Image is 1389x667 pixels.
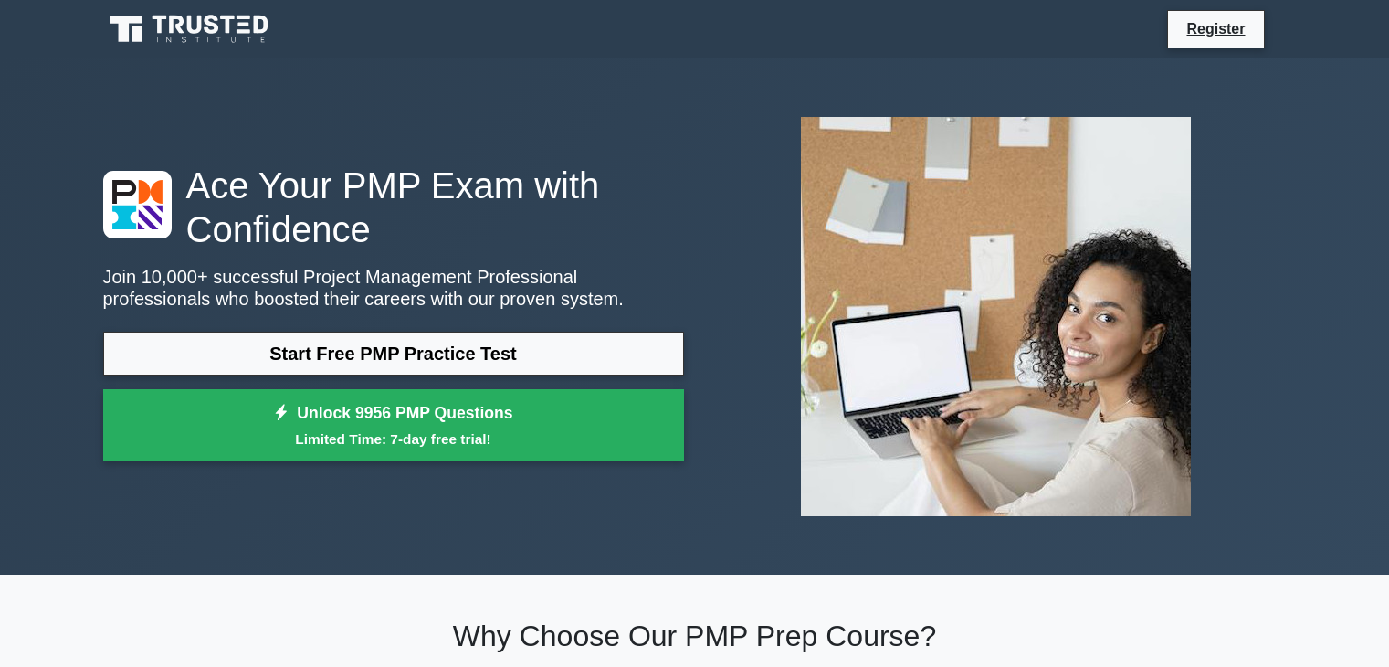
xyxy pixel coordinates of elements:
[103,332,684,376] a: Start Free PMP Practice Test
[103,619,1287,653] h2: Why Choose Our PMP Prep Course?
[126,429,661,450] small: Limited Time: 7-day free trial!
[103,266,684,310] p: Join 10,000+ successful Project Management Professional professionals who boosted their careers w...
[103,389,684,462] a: Unlock 9956 PMP QuestionsLimited Time: 7-day free trial!
[103,164,684,251] h1: Ace Your PMP Exam with Confidence
[1175,17,1256,40] a: Register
